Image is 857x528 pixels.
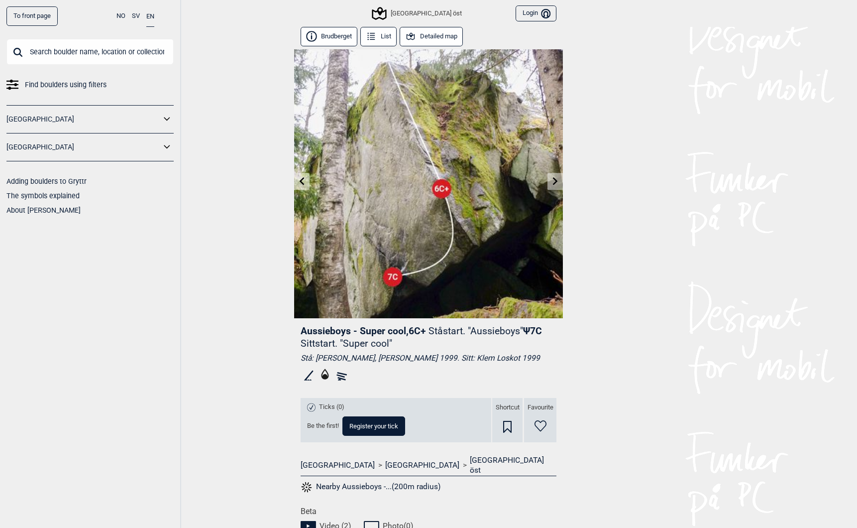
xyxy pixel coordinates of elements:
[301,325,426,337] span: Aussieboys - Super cool , 6C+
[6,39,174,65] input: Search boulder name, location or collection
[6,112,161,127] a: [GEOGRAPHIC_DATA]
[428,325,523,337] p: Ståstart. "Aussieboys"
[301,455,556,476] nav: > >
[301,325,542,349] span: Ψ 7C
[116,6,125,26] button: NO
[385,460,459,470] a: [GEOGRAPHIC_DATA]
[294,49,563,318] img: Supercool
[6,78,174,92] a: Find boulders using filters
[342,416,405,436] button: Register your tick
[307,422,339,430] span: Be the first!
[6,140,161,154] a: [GEOGRAPHIC_DATA]
[373,7,461,19] div: [GEOGRAPHIC_DATA] öst
[132,6,140,26] button: SV
[6,6,58,26] a: To front page
[6,177,87,185] a: Adding boulders to Gryttr
[146,6,154,27] button: EN
[301,353,556,363] div: Stå: [PERSON_NAME], [PERSON_NAME] 1999. Sitt: Klem Loskot 1999
[492,398,523,442] div: Shortcut
[528,403,553,412] span: Favourite
[516,5,556,22] button: Login
[301,481,440,494] button: Nearby Aussieboys -...(200m radius)
[400,27,463,46] button: Detailed map
[349,423,398,429] span: Register your tick
[319,403,344,411] span: Ticks (0)
[470,455,556,476] a: [GEOGRAPHIC_DATA] öst
[360,27,397,46] button: List
[301,338,392,349] p: Sittstart. "Super cool"
[301,460,375,470] a: [GEOGRAPHIC_DATA]
[6,192,80,200] a: The symbols explained
[301,27,357,46] button: Brudberget
[25,78,107,92] span: Find boulders using filters
[6,206,81,214] a: About [PERSON_NAME]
